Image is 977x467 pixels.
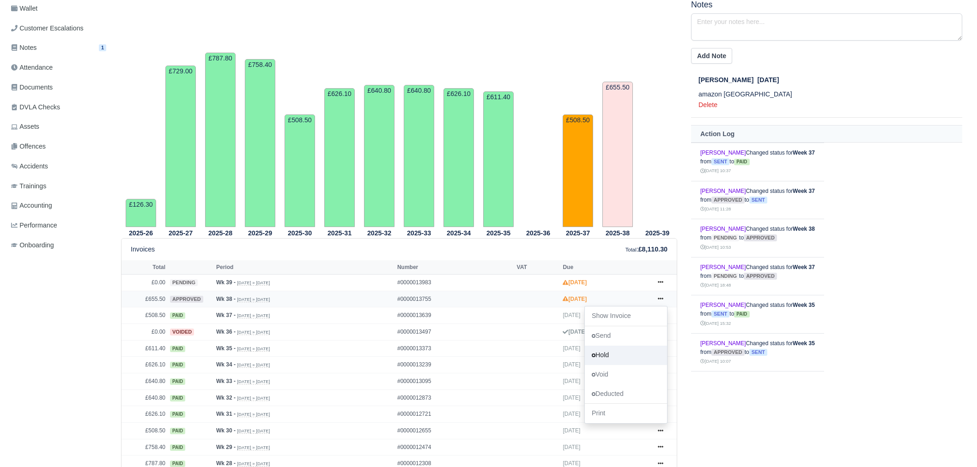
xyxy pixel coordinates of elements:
[700,245,731,250] small: [DATE] 10:53
[170,296,203,303] span: approved
[11,102,60,113] span: DVLA Checks
[216,279,236,286] strong: Wk 39 -
[558,228,598,239] th: 2025-37
[711,273,739,280] span: pending
[637,228,677,239] th: 2025-39
[793,226,815,232] strong: Week 38
[563,296,587,302] strong: [DATE]
[11,62,53,73] span: Attendance
[216,460,236,467] strong: Wk 28 -
[395,439,515,455] td: #0000012474
[170,279,198,286] span: pending
[237,461,270,467] small: [DATE] » [DATE]
[691,126,962,143] th: Action Log
[216,444,236,450] strong: Wk 29 -
[11,240,54,251] span: Onboarding
[214,260,395,274] th: Period
[563,427,580,434] span: [DATE]
[7,216,110,234] a: Performance
[563,460,580,467] span: [DATE]
[11,121,39,132] span: Assets
[700,226,746,232] a: [PERSON_NAME]
[237,297,270,302] small: [DATE] » [DATE]
[585,404,667,423] a: Print
[170,378,185,385] span: paid
[216,411,236,417] strong: Wk 31 -
[237,313,270,318] small: [DATE] » [DATE]
[216,378,236,384] strong: Wk 33 -
[121,260,168,274] th: Total
[11,200,52,211] span: Accounting
[216,395,236,401] strong: Wk 32 -
[563,444,580,450] span: [DATE]
[237,280,270,286] small: [DATE] » [DATE]
[121,275,168,291] td: £0.00
[563,378,580,384] span: [DATE]
[700,321,731,326] small: [DATE] 15:32
[483,91,514,227] td: £611.40
[479,228,518,239] th: 2025-35
[602,82,633,227] td: £655.50
[216,296,236,302] strong: Wk 38 -
[170,312,185,319] span: paid
[395,275,515,291] td: #0000013983
[793,340,815,347] strong: Week 35
[691,181,824,219] td: Changed status for from to
[563,329,587,335] strong: [DATE]
[700,150,746,156] a: [PERSON_NAME]
[7,197,110,215] a: Accounting
[698,101,717,108] a: Delete
[793,302,815,308] strong: Week 35
[395,340,515,357] td: #0000013373
[285,114,315,227] td: £508.50
[700,188,746,194] a: [PERSON_NAME]
[395,406,515,423] td: #0000012721
[237,412,270,417] small: [DATE] » [DATE]
[237,445,270,450] small: [DATE] » [DATE]
[7,59,110,77] a: Attendance
[563,411,580,417] span: [DATE]
[7,19,110,37] a: Customer Escalations
[563,312,580,318] span: [DATE]
[563,279,587,286] strong: [DATE]
[7,236,110,254] a: Onboarding
[563,345,580,352] span: [DATE]
[99,44,106,51] span: 1
[793,188,815,194] strong: Week 37
[691,295,824,334] td: Changed status for from to
[11,42,36,53] span: Notes
[237,346,270,352] small: [DATE] » [DATE]
[691,219,824,257] td: Changed status for from to
[216,345,236,352] strong: Wk 35 -
[931,423,977,467] div: Chat Widget
[625,244,668,255] div: :
[625,247,637,252] small: Total
[121,291,168,307] td: £655.50
[598,228,637,239] th: 2025-38
[121,324,168,341] td: £0.00
[216,329,236,335] strong: Wk 36 -
[793,150,815,156] strong: Week 37
[749,349,767,356] span: sent
[237,379,270,384] small: [DATE] » [DATE]
[121,439,168,455] td: £758.40
[793,264,815,270] strong: Week 37
[121,357,168,373] td: £626.10
[170,346,185,352] span: paid
[200,228,240,239] th: 2025-28
[395,324,515,341] td: #0000013497
[11,3,37,14] span: Wallet
[216,361,236,368] strong: Wk 34 -
[395,357,515,373] td: #0000013239
[691,371,824,410] td: Changed status for from to
[121,389,168,406] td: £640.80
[744,234,777,241] span: approved
[691,48,732,64] button: Add Note
[395,260,515,274] th: Number
[11,161,48,172] span: Accidents
[691,257,824,295] td: Changed status for from to
[364,85,394,227] td: £640.80
[711,197,745,204] span: approved
[121,373,168,390] td: £640.80
[121,423,168,439] td: £508.50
